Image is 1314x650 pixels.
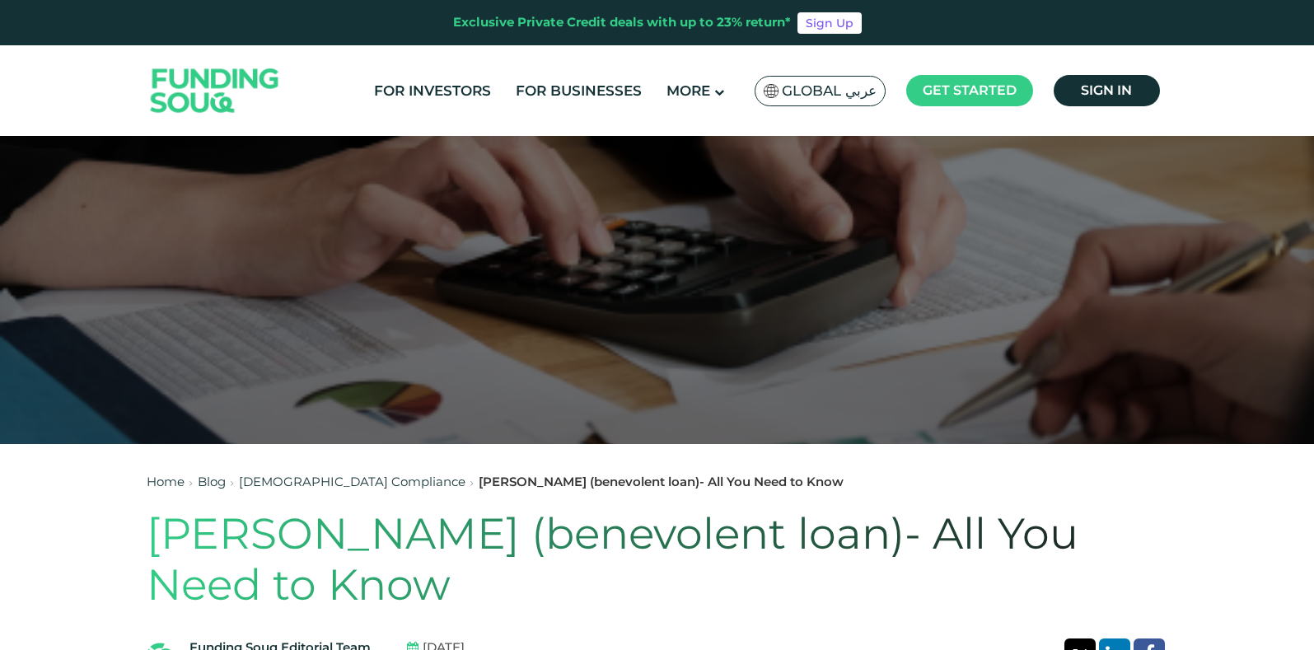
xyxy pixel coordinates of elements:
[147,474,185,489] a: Home
[764,84,779,98] img: SA Flag
[134,49,296,133] img: Logo
[666,82,710,99] span: More
[239,474,465,489] a: [DEMOGRAPHIC_DATA] Compliance
[782,82,877,101] span: Global عربي
[479,473,844,492] div: [PERSON_NAME] (benevolent loan)- All You Need to Know
[453,13,791,32] div: Exclusive Private Credit deals with up to 23% return*
[198,474,226,489] a: Blog
[1054,75,1160,106] a: Sign in
[923,82,1017,98] span: Get started
[797,12,862,34] a: Sign Up
[147,508,1168,611] h1: [PERSON_NAME] (benevolent loan)- All You Need to Know
[512,77,646,105] a: For Businesses
[1081,82,1132,98] span: Sign in
[370,77,495,105] a: For Investors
